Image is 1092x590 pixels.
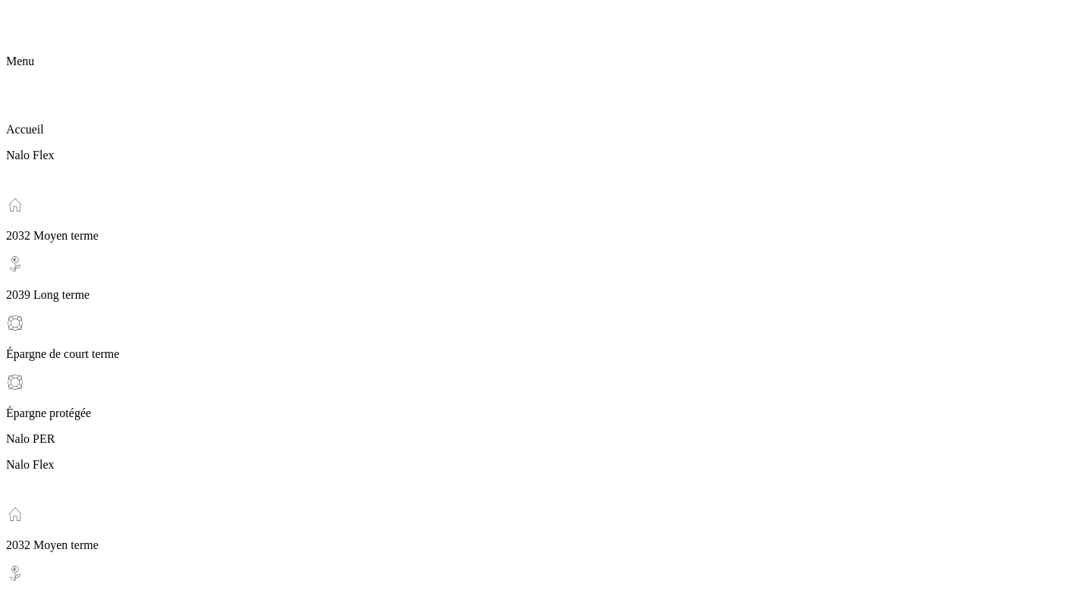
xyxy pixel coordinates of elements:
[6,314,1086,361] div: Épargne de court terme
[6,196,1086,243] div: 2032 Moyen terme
[6,229,1086,243] p: 2032 Moyen terme
[6,432,1086,446] p: Nalo PER
[6,55,34,67] span: Menu
[6,347,1086,361] p: Épargne de court terme
[6,373,1086,420] div: Épargne protégée
[6,458,1086,472] p: Nalo Flex
[6,505,1086,552] div: 2032 Moyen terme
[6,123,1086,137] p: Accueil
[6,255,1086,302] div: 2039 Long terme
[6,89,1086,137] div: Accueil
[6,406,1086,420] p: Épargne protégée
[6,149,1086,162] p: Nalo Flex
[6,288,1086,302] p: 2039 Long terme
[6,538,1086,552] p: 2032 Moyen terme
